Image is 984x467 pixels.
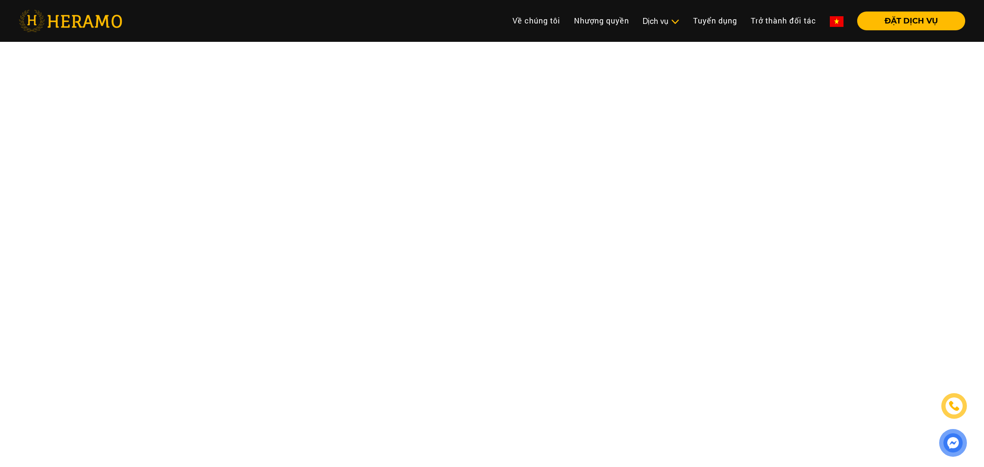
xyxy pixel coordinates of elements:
a: Nhượng quyền [567,12,636,30]
a: phone-icon [943,394,966,417]
a: Trở thành đối tác [744,12,823,30]
a: Về chúng tôi [506,12,567,30]
img: subToggleIcon [671,18,679,26]
a: Tuyển dụng [686,12,744,30]
button: ĐẶT DỊCH VỤ [857,12,965,30]
div: Dịch vụ [643,15,679,27]
img: vn-flag.png [830,16,843,27]
img: phone-icon [948,400,960,412]
img: heramo-logo.png [19,10,122,32]
a: ĐẶT DỊCH VỤ [850,17,965,25]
